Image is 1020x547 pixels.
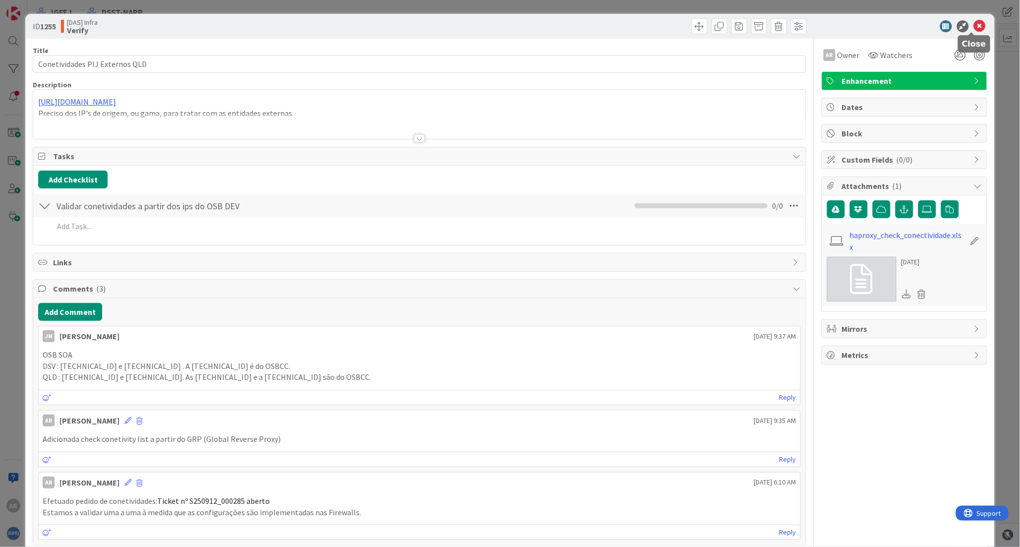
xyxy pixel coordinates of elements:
[33,80,71,89] span: Description
[780,391,796,404] a: Reply
[780,526,796,539] a: Reply
[60,415,120,426] div: [PERSON_NAME]
[754,477,796,487] span: [DATE] 6:10 AM
[33,20,56,32] span: ID
[897,155,913,165] span: ( 0/0 )
[842,154,969,166] span: Custom Fields
[43,415,55,426] div: AR
[33,55,806,73] input: type card name here...
[754,416,796,426] span: [DATE] 9:35 AM
[43,477,55,488] div: AR
[43,433,796,445] p: Adicionada check conetivity list a partir do GRP (Global Reverse Proxy)
[38,171,108,188] button: Add Checklist
[38,97,116,107] a: [URL][DOMAIN_NAME]
[842,323,969,335] span: Mirrors
[842,101,969,113] span: Dates
[53,256,787,268] span: Links
[842,127,969,139] span: Block
[962,39,986,49] h5: Close
[850,229,965,253] a: haproxy_check_conectividade.xlsx
[67,18,98,26] span: [DAS] Infra
[838,49,860,61] span: Owner
[60,477,120,488] div: [PERSON_NAME]
[53,283,787,295] span: Comments
[43,349,796,361] p: OSB SOA
[893,181,902,191] span: ( 1 )
[157,496,270,506] span: Ticket nº S250912_000285 aberto
[773,200,783,212] span: 0 / 0
[842,349,969,361] span: Metrics
[67,26,98,34] b: Verify
[60,330,120,342] div: [PERSON_NAME]
[53,150,787,162] span: Tasks
[43,495,796,507] p: Efetuado pedido de conetividades:
[780,453,796,466] a: Reply
[21,1,45,13] span: Support
[43,361,796,372] p: DSV : [TECHNICAL_ID] e [TECHNICAL_ID] . A [TECHNICAL_ID] é do OSBCC.
[842,75,969,87] span: Enhancement
[754,331,796,342] span: [DATE] 9:37 AM
[43,507,796,518] p: Estamos a validar uma a uma à medida que as configurações são implementadas nas Firewalls.
[43,330,55,342] div: JM
[53,197,276,215] input: Add Checklist...
[901,288,912,301] div: Download
[96,284,106,294] span: ( 3 )
[38,108,800,119] p: Preciso dos IP's de origem, ou gama, para tratar com as entidades externas.
[901,257,930,267] div: [DATE]
[33,46,49,55] label: Title
[40,21,56,31] b: 1255
[43,371,796,383] p: QLD : [TECHNICAL_ID] e [TECHNICAL_ID]. As [TECHNICAL_ID] e a [TECHNICAL_ID] são do OSBCC.
[842,180,969,192] span: Attachments
[824,49,836,61] div: AR
[881,49,913,61] span: Watchers
[38,303,102,321] button: Add Comment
